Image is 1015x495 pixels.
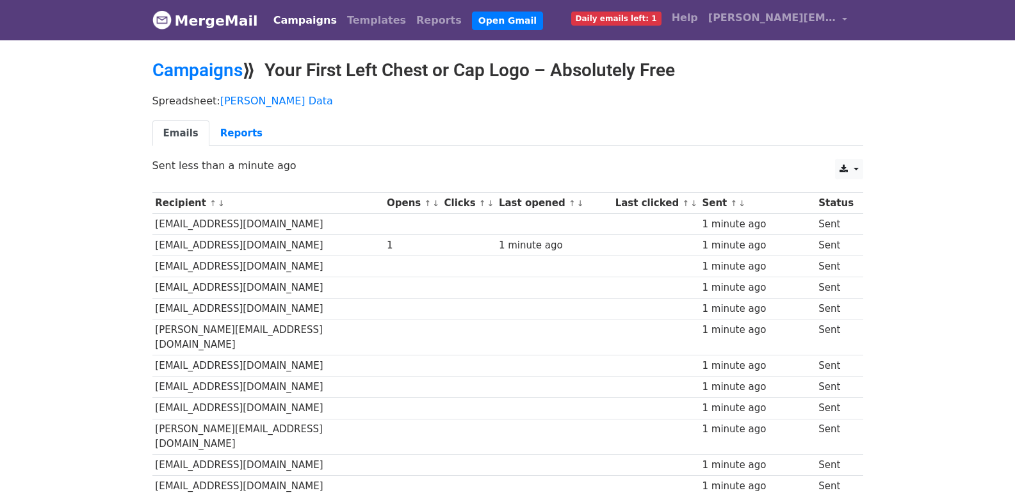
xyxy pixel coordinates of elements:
[815,355,856,377] td: Sent
[566,5,667,31] a: Daily emails left: 1
[815,377,856,398] td: Sent
[738,199,745,208] a: ↓
[152,398,384,419] td: [EMAIL_ADDRESS][DOMAIN_NAME]
[152,355,384,377] td: [EMAIL_ADDRESS][DOMAIN_NAME]
[702,479,812,494] div: 1 minute ago
[496,193,612,214] th: Last opened
[815,298,856,320] td: Sent
[152,7,258,34] a: MergeMail
[702,359,812,373] div: 1 minute ago
[702,422,812,437] div: 1 minute ago
[815,256,856,277] td: Sent
[815,398,856,419] td: Sent
[708,10,836,26] span: [PERSON_NAME][EMAIL_ADDRESS][DOMAIN_NAME]
[702,323,812,337] div: 1 minute ago
[569,199,576,208] a: ↑
[152,94,863,108] p: Spreadsheet:
[152,320,384,355] td: [PERSON_NAME][EMAIL_ADDRESS][DOMAIN_NAME]
[218,199,225,208] a: ↓
[815,419,856,455] td: Sent
[209,120,273,147] a: Reports
[152,256,384,277] td: [EMAIL_ADDRESS][DOMAIN_NAME]
[387,238,438,253] div: 1
[702,259,812,274] div: 1 minute ago
[152,120,209,147] a: Emails
[487,199,494,208] a: ↓
[152,455,384,476] td: [EMAIL_ADDRESS][DOMAIN_NAME]
[702,458,812,473] div: 1 minute ago
[152,298,384,320] td: [EMAIL_ADDRESS][DOMAIN_NAME]
[815,193,856,214] th: Status
[499,238,609,253] div: 1 minute ago
[571,12,662,26] span: Daily emails left: 1
[577,199,584,208] a: ↓
[612,193,699,214] th: Last clicked
[702,380,812,394] div: 1 minute ago
[815,235,856,256] td: Sent
[152,159,863,172] p: Sent less than a minute ago
[220,95,333,107] a: [PERSON_NAME] Data
[441,193,496,214] th: Clicks
[699,193,816,214] th: Sent
[815,277,856,298] td: Sent
[702,302,812,316] div: 1 minute ago
[815,320,856,355] td: Sent
[152,60,243,81] a: Campaigns
[702,280,812,295] div: 1 minute ago
[815,214,856,235] td: Sent
[472,12,543,30] a: Open Gmail
[702,217,812,232] div: 1 minute ago
[667,5,703,31] a: Help
[432,199,439,208] a: ↓
[152,60,863,81] h2: ⟫ Your First Left Chest or Cap Logo – Absolutely Free
[702,238,812,253] div: 1 minute ago
[731,199,738,208] a: ↑
[682,199,689,208] a: ↑
[152,235,384,256] td: [EMAIL_ADDRESS][DOMAIN_NAME]
[152,193,384,214] th: Recipient
[342,8,411,33] a: Templates
[424,199,431,208] a: ↑
[411,8,467,33] a: Reports
[268,8,342,33] a: Campaigns
[152,377,384,398] td: [EMAIL_ADDRESS][DOMAIN_NAME]
[690,199,697,208] a: ↓
[384,193,441,214] th: Opens
[152,419,384,455] td: [PERSON_NAME][EMAIL_ADDRESS][DOMAIN_NAME]
[703,5,853,35] a: [PERSON_NAME][EMAIL_ADDRESS][DOMAIN_NAME]
[152,10,172,29] img: MergeMail logo
[815,455,856,476] td: Sent
[152,214,384,235] td: [EMAIL_ADDRESS][DOMAIN_NAME]
[479,199,486,208] a: ↑
[702,401,812,416] div: 1 minute ago
[152,277,384,298] td: [EMAIL_ADDRESS][DOMAIN_NAME]
[209,199,216,208] a: ↑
